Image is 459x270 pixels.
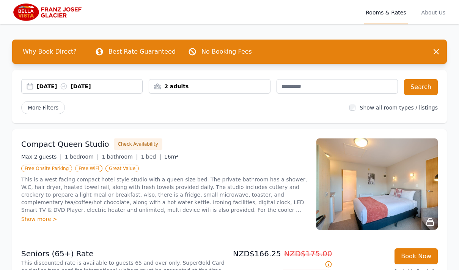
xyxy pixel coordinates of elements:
[284,249,332,258] span: NZD$175.00
[102,154,138,160] span: 1 bathroom |
[201,47,252,56] p: No Booking Fees
[21,139,109,149] h3: Compact Queen Studio
[17,44,83,59] span: Why Book Direct?
[395,248,438,264] button: Book Now
[149,83,270,90] div: 2 adults
[21,165,72,172] span: Free Onsite Parking
[360,105,438,111] label: Show all room types / listings
[12,3,85,21] img: Bella Vista Franz Josef Glacier
[21,101,65,114] span: More Filters
[108,47,176,56] p: Best Rate Guaranteed
[21,248,226,259] p: Seniors (65+) Rate
[114,138,162,150] button: Check Availability
[105,165,139,172] span: Great Value
[21,215,307,223] div: Show more >
[75,165,102,172] span: Free WiFi
[164,154,178,160] span: 16m²
[21,154,62,160] span: Max 2 guests |
[141,154,161,160] span: 1 bed |
[37,83,142,90] div: [DATE] [DATE]
[65,154,99,160] span: 1 bedroom |
[233,248,332,270] p: NZD$166.25
[404,79,438,95] button: Search
[21,176,307,214] p: This is a west facing compact hotel style studio with a queen size bed. The private bathroom has ...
